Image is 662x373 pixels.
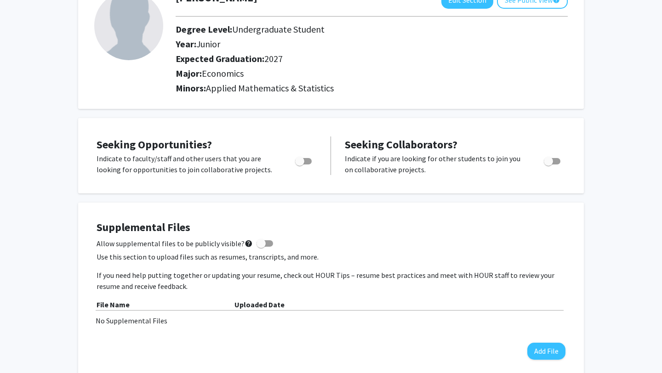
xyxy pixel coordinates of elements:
[97,251,565,262] p: Use this section to upload files such as resumes, transcripts, and more.
[196,38,220,50] span: Junior
[206,82,334,94] span: Applied Mathematics & Statistics
[176,24,504,35] h2: Degree Level:
[97,300,130,309] b: File Name
[176,68,568,79] h2: Major:
[345,153,526,175] p: Indicate if you are looking for other students to join you on collaborative projects.
[97,270,565,292] p: If you need help putting together or updating your resume, check out HOUR Tips – resume best prac...
[264,53,283,64] span: 2027
[176,39,504,50] h2: Year:
[7,332,39,366] iframe: Chat
[202,68,244,79] span: Economics
[176,53,504,64] h2: Expected Graduation:
[234,300,285,309] b: Uploaded Date
[97,153,278,175] p: Indicate to faculty/staff and other users that you are looking for opportunities to join collabor...
[176,83,568,94] h2: Minors:
[97,137,212,152] span: Seeking Opportunities?
[245,238,253,249] mat-icon: help
[540,153,565,167] div: Toggle
[232,23,325,35] span: Undergraduate Student
[345,137,457,152] span: Seeking Collaborators?
[97,238,253,249] span: Allow supplemental files to be publicly visible?
[96,315,566,326] div: No Supplemental Files
[527,343,565,360] button: Add File
[291,153,317,167] div: Toggle
[97,221,565,234] h4: Supplemental Files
